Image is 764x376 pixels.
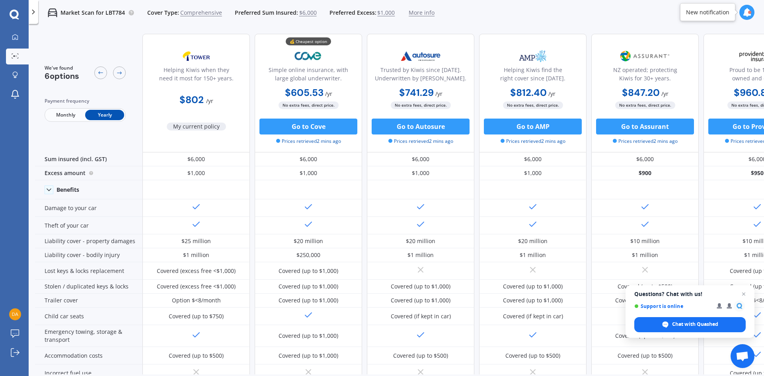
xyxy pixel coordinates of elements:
div: $20 million [406,237,435,245]
span: 6 options [45,71,79,81]
div: Covered (up to $750) [169,312,224,320]
b: $812.40 [510,86,547,99]
div: Covered (up to $500) [393,352,448,360]
span: No extra fees, direct price. [279,101,339,109]
div: Covered (up to $1,000) [279,352,338,360]
b: $802 [179,94,204,106]
div: Covered (up to $1,000) [279,332,338,340]
div: $6,000 [591,152,699,166]
div: New notification [686,8,729,16]
span: Prices retrieved 2 mins ago [388,138,453,145]
div: Sum insured (incl. GST) [35,152,142,166]
b: $605.53 [285,86,324,99]
div: $1,000 [367,166,474,180]
button: Go to Cove [259,119,357,134]
div: Option $<8/month [172,296,221,304]
div: Trailer cover [35,294,142,308]
div: Accommodation costs [35,347,142,364]
img: Tower.webp [170,46,222,66]
div: $6,000 [479,152,587,166]
div: $6,000 [367,152,474,166]
span: More info [409,9,435,17]
span: No extra fees, direct price. [391,101,451,109]
div: Liability cover - property damages [35,234,142,248]
button: Go to AMP [484,119,582,134]
div: Damage to your car [35,199,142,217]
div: NZ operated; protecting Kiwis for 30+ years. [598,66,692,86]
span: / yr [661,90,668,97]
span: Preferred Excess: [329,9,376,17]
a: Open chat [731,344,754,368]
span: Comprehensive [180,9,222,17]
div: Liability cover - bodily injury [35,248,142,262]
div: Benefits [57,186,79,193]
div: Covered (up to $1,000) [615,332,675,340]
span: / yr [325,90,332,97]
span: No extra fees, direct price. [615,101,675,109]
span: Monthly [46,110,85,120]
span: Prices retrieved 2 mins ago [276,138,341,145]
div: Helping Kiwis find the right cover since [DATE]. [486,66,580,86]
button: Go to Assurant [596,119,694,134]
div: Covered (up to $1,000) [503,296,563,304]
div: Simple online insurance, with large global underwriter. [261,66,355,86]
div: 💰 Cheapest option [286,37,331,45]
b: $847.20 [622,86,660,99]
img: Cove.webp [282,46,335,66]
img: f2b8568520a03777a5863aefe45fe20e [9,308,21,320]
div: Helping Kiwis when they need it most for 150+ years. [149,66,243,86]
span: / yr [548,90,555,97]
div: Covered (excess free <$1,000) [157,267,236,275]
span: Questions? Chat with us! [634,291,746,297]
div: Trusted by Kiwis since [DATE]. Underwritten by [PERSON_NAME]. [374,66,468,86]
div: Covered (up to $1,000) [615,296,675,304]
div: Covered (excess free <$1,000) [157,282,236,290]
div: $250,000 [296,251,320,259]
div: Stolen / duplicated keys & locks [35,280,142,294]
div: $20 million [294,237,323,245]
span: $6,000 [299,9,317,17]
span: Prices retrieved 2 mins ago [613,138,678,145]
div: Payment frequency [45,97,126,105]
div: Covered (up to $500) [618,282,672,290]
div: $1,000 [479,166,587,180]
div: Theft of your car [35,217,142,234]
div: $1 million [632,251,658,259]
span: Cover Type: [147,9,179,17]
div: $25 million [181,237,211,245]
span: Yearly [85,110,124,120]
div: Covered (up to $500) [169,352,224,360]
div: Covered (up to $1,000) [391,296,450,304]
div: Lost keys & locks replacement [35,262,142,280]
span: Prices retrieved 2 mins ago [501,138,565,145]
div: Covered (up to $1,000) [279,267,338,275]
div: Covered (up to $1,000) [279,282,338,290]
div: Child car seats [35,308,142,325]
div: Covered (up to $1,000) [279,296,338,304]
img: Assurant.png [619,46,671,66]
div: Covered (up to $500) [618,352,672,360]
p: Market Scan for LBT784 [60,9,125,17]
span: Chat with Quashed [672,321,718,328]
div: $10 million [630,237,660,245]
span: Chat with Quashed [634,317,746,332]
img: Autosure.webp [394,46,447,66]
div: $1 million [407,251,434,259]
span: / yr [435,90,442,97]
span: We've found [45,64,79,72]
div: Emergency towing, storage & transport [35,325,142,347]
span: Preferred Sum Insured: [235,9,298,17]
button: Go to Autosure [372,119,470,134]
div: $1 million [520,251,546,259]
span: No extra fees, direct price. [503,101,563,109]
div: $900 [591,166,699,180]
div: Excess amount [35,166,142,180]
div: Covered (up to $1,000) [503,282,563,290]
div: $1 million [183,251,209,259]
div: $20 million [518,237,548,245]
div: $1,000 [255,166,362,180]
span: / yr [206,97,213,105]
div: Covered (up to $1,000) [391,282,450,290]
div: $6,000 [142,152,250,166]
span: My current policy [167,123,226,131]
